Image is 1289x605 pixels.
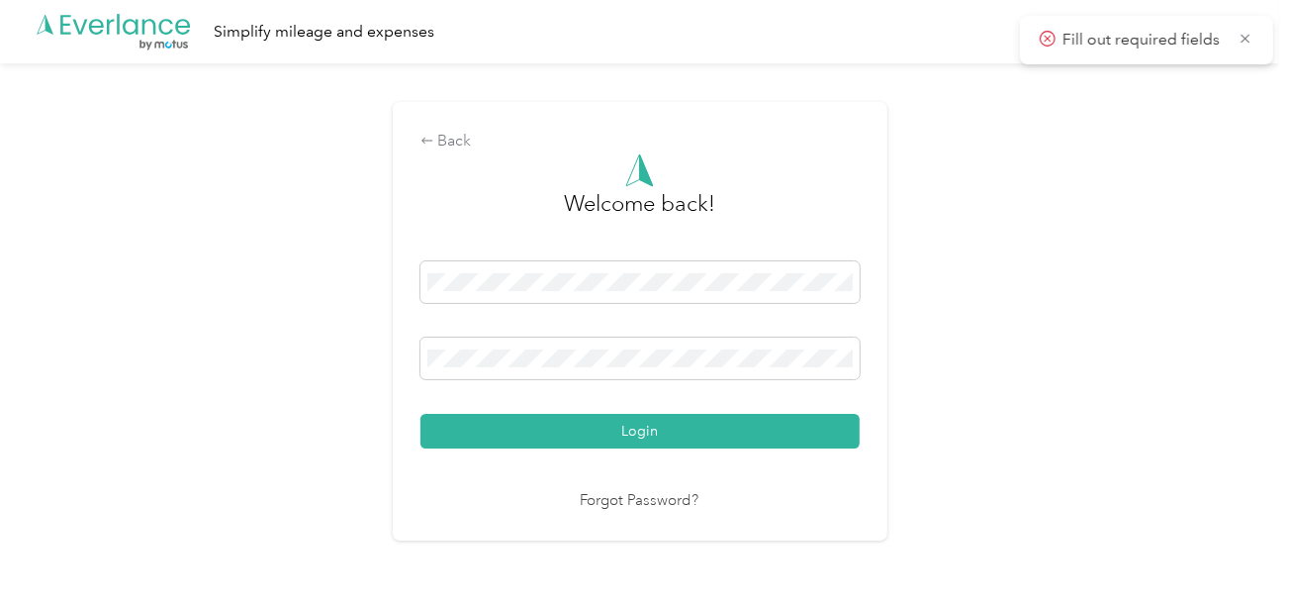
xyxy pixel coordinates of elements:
[564,187,715,241] h3: greeting
[581,490,699,513] a: Forgot Password?
[1178,494,1289,605] iframe: Everlance-gr Chat Button Frame
[420,130,860,153] div: Back
[214,20,434,45] div: Simplify mileage and expenses
[420,414,860,449] button: Login
[1062,28,1225,52] p: Fill out required fields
